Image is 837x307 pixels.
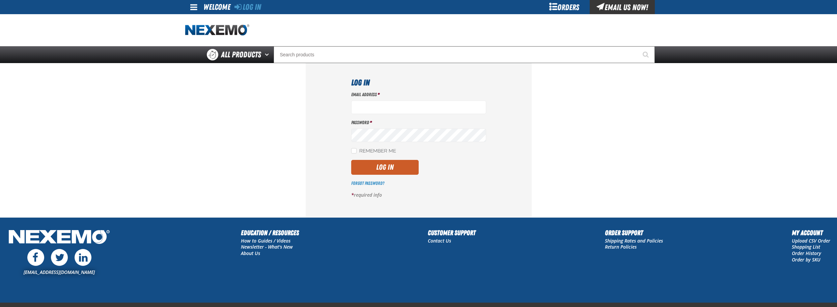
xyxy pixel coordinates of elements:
[605,244,637,250] a: Return Policies
[605,238,663,244] a: Shipping Rates and Policies
[792,238,830,244] a: Upload CSV Order
[7,228,112,248] img: Nexemo Logo
[638,46,655,63] button: Start Searching
[274,46,655,63] input: Search
[241,250,260,256] a: About Us
[234,2,261,12] a: Log In
[605,228,663,238] h2: Order Support
[351,192,486,198] p: required info
[185,24,249,36] img: Nexemo logo
[351,180,384,186] a: Forgot Password?
[351,148,396,155] label: Remember Me
[262,46,274,63] button: Open All Products pages
[351,91,486,98] label: Email Address
[428,228,476,238] h2: Customer Support
[792,244,820,250] a: Shopping List
[792,228,830,238] h2: My Account
[241,228,299,238] h2: Education / Resources
[241,238,290,244] a: How to Guides / Videos
[792,250,821,256] a: Order History
[351,148,357,153] input: Remember Me
[24,269,95,275] a: [EMAIL_ADDRESS][DOMAIN_NAME]
[351,160,419,175] button: Log In
[351,77,486,89] h1: Log In
[185,24,249,36] a: Home
[221,49,261,61] span: All Products
[428,238,451,244] a: Contact Us
[351,119,486,126] label: Password
[241,244,293,250] a: Newsletter - What's New
[792,256,820,263] a: Order by SKU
